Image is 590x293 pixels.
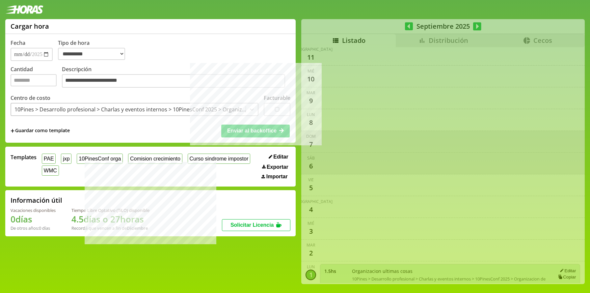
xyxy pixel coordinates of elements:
div: Tiempo Libre Optativo (TiLO) disponible [71,207,149,213]
button: Editar [267,154,290,160]
button: WMC [42,165,59,176]
label: Tipo de hora [58,39,130,61]
button: Enviar al backoffice [221,125,290,137]
h2: Información útil [11,196,62,205]
span: Solicitar Licencia [230,222,274,228]
div: De otros años: 0 días [11,225,56,231]
span: Templates [11,154,37,161]
button: Curso sindrome impostor [188,154,250,164]
button: PAE [42,154,56,164]
h1: 0 días [11,213,56,225]
h1: Cargar hora [11,22,49,31]
div: Recordá que vencen a fin de [71,225,149,231]
label: Cantidad [11,66,62,90]
button: Comision crecimiento [128,154,182,164]
span: + [11,127,14,134]
label: Fecha [11,39,25,46]
span: Importar [266,174,288,180]
input: Cantidad [11,74,57,86]
button: 10PinesConf orga [77,154,123,164]
button: Solicitar Licencia [222,219,290,231]
textarea: Descripción [62,74,285,88]
button: jxp [61,154,71,164]
span: Enviar al backoffice [227,128,277,133]
select: Tipo de hora [58,48,125,60]
label: Facturable [264,94,290,102]
span: Editar [273,154,288,160]
div: 10Pines > Desarrollo profesional > Charlas y eventos internos > 10PinesConf 2025 > Organizacion d... [14,106,246,113]
b: Diciembre [127,225,148,231]
h1: 4.5 días o 27 horas [71,213,149,225]
label: Descripción [62,66,290,90]
span: Exportar [267,164,288,170]
div: Vacaciones disponibles [11,207,56,213]
button: Exportar [260,164,290,170]
label: Centro de costo [11,94,50,102]
span: +Guardar como template [11,127,70,134]
img: logotipo [5,5,43,14]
